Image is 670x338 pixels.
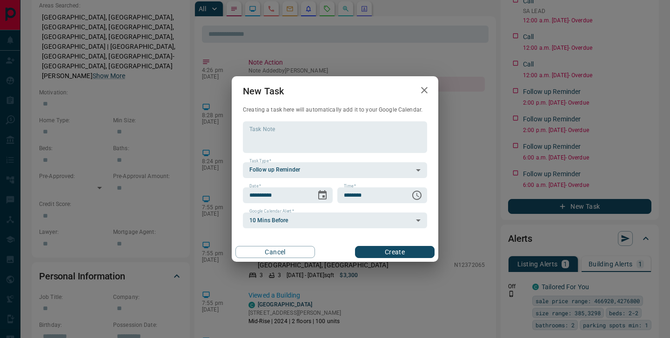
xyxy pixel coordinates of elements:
[344,183,356,189] label: Time
[355,246,435,258] button: Create
[243,106,427,114] p: Creating a task here will automatically add it to your Google Calendar.
[313,186,332,205] button: Choose date, selected date is Sep 19, 2025
[232,76,295,106] h2: New Task
[235,246,315,258] button: Cancel
[249,158,271,164] label: Task Type
[249,183,261,189] label: Date
[408,186,426,205] button: Choose time, selected time is 6:00 AM
[249,208,294,214] label: Google Calendar Alert
[243,212,427,228] div: 10 Mins Before
[243,162,427,178] div: Follow up Reminder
